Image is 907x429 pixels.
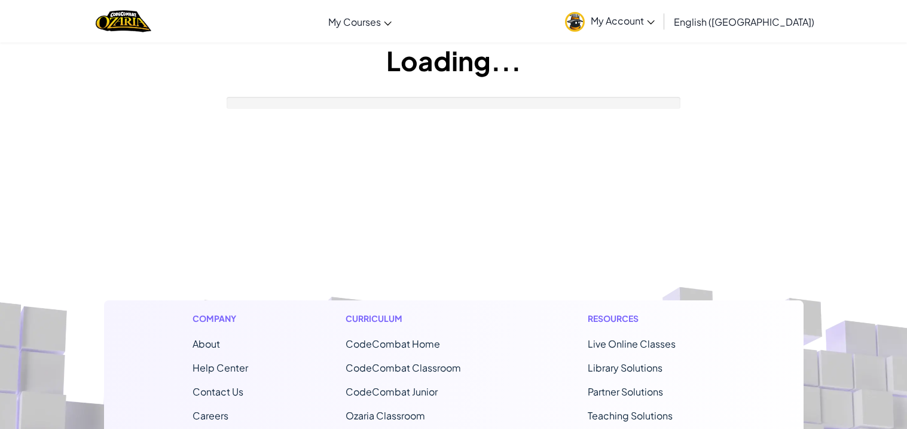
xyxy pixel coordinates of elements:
img: avatar [565,12,585,32]
a: Library Solutions [588,361,662,374]
a: My Account [559,2,661,40]
a: Live Online Classes [588,337,676,350]
h1: Resources [588,312,715,325]
a: Careers [193,409,228,422]
a: Ozaria Classroom [346,409,425,422]
a: CodeCombat Junior [346,385,438,398]
a: About [193,337,220,350]
a: CodeCombat Classroom [346,361,461,374]
a: Partner Solutions [588,385,663,398]
span: Contact Us [193,385,243,398]
a: Help Center [193,361,248,374]
a: English ([GEOGRAPHIC_DATA]) [668,5,820,38]
span: CodeCombat Home [346,337,440,350]
a: My Courses [322,5,398,38]
h1: Curriculum [346,312,490,325]
span: My Account [591,14,655,27]
span: English ([GEOGRAPHIC_DATA]) [674,16,814,28]
span: My Courses [328,16,381,28]
a: Teaching Solutions [588,409,673,422]
a: Ozaria by CodeCombat logo [96,9,151,34]
img: Home [96,9,151,34]
h1: Company [193,312,248,325]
